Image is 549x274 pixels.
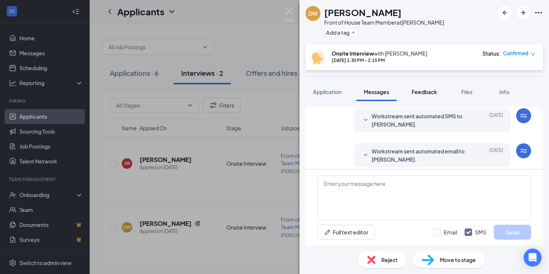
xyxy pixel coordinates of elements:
[361,116,370,125] svg: SmallChevronDown
[440,256,476,264] span: Move to stage
[308,10,317,17] div: DW
[483,50,501,57] div: Status :
[351,30,356,35] svg: Plus
[461,88,472,95] span: Files
[412,88,437,95] span: Feedback
[317,225,375,240] button: Full text editorPen
[332,50,374,57] b: Onsite Interview
[519,111,528,120] svg: WorkstreamLogo
[489,147,503,164] span: [DATE]
[494,225,531,240] button: Send
[499,88,509,95] span: Info
[519,146,528,155] svg: WorkstreamLogo
[372,147,469,164] span: Workstream sent automated email to [PERSON_NAME].
[534,8,543,17] svg: Ellipses
[498,6,512,19] button: ArrowLeftNew
[518,8,527,17] svg: ArrowRight
[530,52,536,57] span: down
[324,19,444,26] div: Front of House Team Member at [PERSON_NAME]
[324,28,357,36] button: PlusAdd a tag
[361,151,370,160] svg: SmallChevronDown
[503,50,528,57] span: Confirmed
[364,88,389,95] span: Messages
[489,112,503,128] span: [DATE]
[332,57,427,63] div: [DATE] 1:30 PM - 2:15 PM
[324,6,401,19] h1: [PERSON_NAME]
[381,256,398,264] span: Reject
[524,249,542,267] div: Open Intercom Messenger
[372,112,469,128] span: Workstream sent automated SMS to [PERSON_NAME].
[332,50,427,57] div: with [PERSON_NAME]
[313,88,341,95] span: Application
[500,8,509,17] svg: ArrowLeftNew
[516,6,530,19] button: ArrowRight
[324,228,331,236] svg: Pen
